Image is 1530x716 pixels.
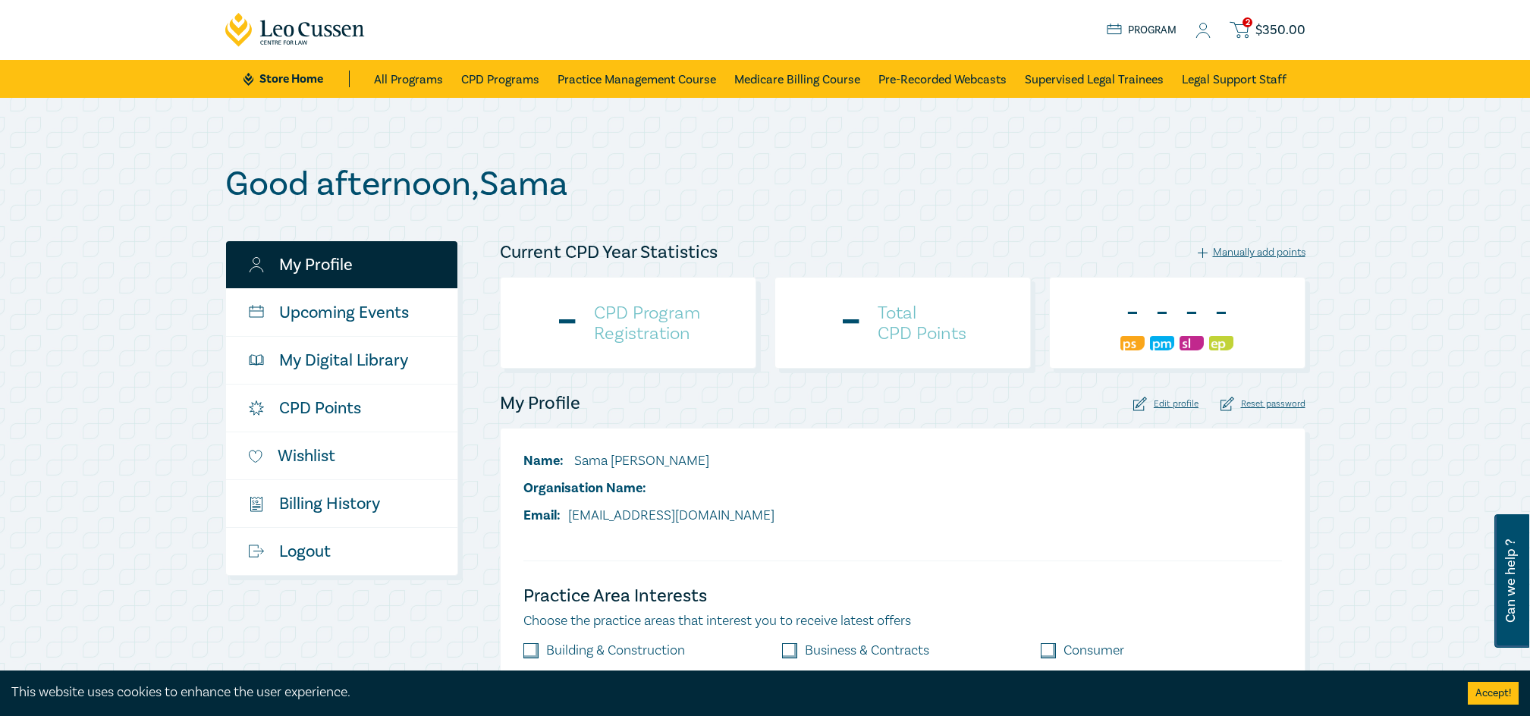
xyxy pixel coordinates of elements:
span: Organisation Name: [523,479,646,497]
img: Practice Management & Business Skills [1150,336,1174,350]
h4: Practice Area Interests [523,584,1282,608]
li: [EMAIL_ADDRESS][DOMAIN_NAME] [523,506,774,526]
a: Supervised Legal Trainees [1025,60,1164,98]
a: Practice Management Course [558,60,716,98]
div: - [1209,294,1233,333]
a: Program [1107,22,1177,39]
div: Reset password [1221,397,1305,411]
a: Pre-Recorded Webcasts [878,60,1007,98]
a: Medicare Billing Course [734,60,860,98]
a: CPD Points [226,385,457,432]
button: Accept cookies [1468,682,1519,705]
img: Substantive Law [1180,336,1204,350]
span: 2 [1243,17,1252,27]
div: This website uses cookies to enhance the user experience. [11,683,1445,702]
a: Store Home [243,71,349,87]
a: My Profile [226,241,457,288]
a: All Programs [374,60,443,98]
a: My Digital Library [226,337,457,384]
img: Ethics & Professional Responsibility [1209,336,1233,350]
label: Building & Construction [546,643,685,658]
div: - [555,303,579,343]
div: - [1180,294,1204,333]
label: Consumer [1063,643,1124,658]
li: Sama [PERSON_NAME] [523,451,774,471]
a: Legal Support Staff [1182,60,1287,98]
div: Edit profile [1133,397,1199,411]
h4: Current CPD Year Statistics [500,240,718,265]
a: Upcoming Events [226,289,457,336]
h1: Good afternoon , Sama [225,165,1305,204]
a: $Billing History [226,480,457,527]
label: Business & Contracts [805,643,929,658]
h4: CPD Program Registration [594,303,700,344]
div: Manually add points [1198,246,1305,259]
p: Choose the practice areas that interest you to receive latest offers [523,611,1282,631]
h4: My Profile [500,391,580,416]
span: Can we help ? [1503,523,1518,639]
div: - [839,303,862,343]
span: Name: [523,452,564,469]
h4: Total CPD Points [878,303,966,344]
span: Email: [523,507,561,524]
tspan: $ [252,499,255,506]
span: $ 350.00 [1255,22,1305,39]
div: - [1120,294,1145,333]
a: CPD Programs [461,60,539,98]
div: - [1150,294,1174,333]
img: Professional Skills [1120,336,1145,350]
a: Logout [226,528,457,575]
a: Wishlist [226,432,457,479]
